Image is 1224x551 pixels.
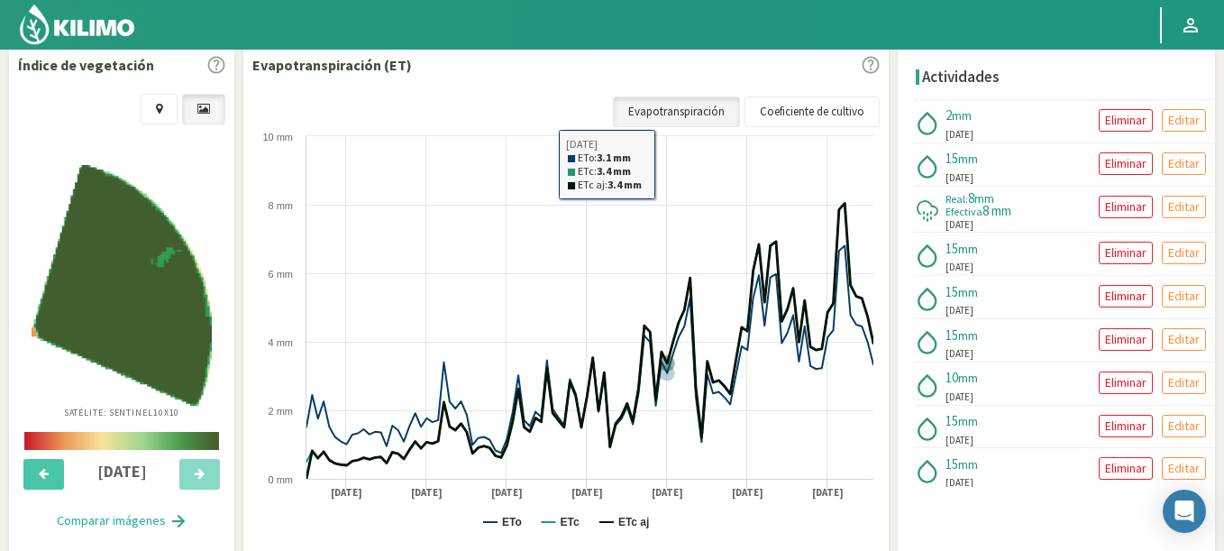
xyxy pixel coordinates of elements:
p: Editar [1168,416,1200,436]
span: mm [958,413,978,429]
p: Eliminar [1105,153,1146,174]
span: mm [958,241,978,257]
img: aba62edc-c499-4d1d-922a-7b2e0550213c_-_sentinel_-_2025-09-28.png [32,165,212,406]
span: 15 [945,150,958,167]
button: Eliminar [1099,242,1153,264]
span: 8 [968,189,974,207]
p: Eliminar [1105,372,1146,393]
span: 10 [945,369,958,386]
text: [DATE] [571,486,603,500]
text: ETc [560,516,579,528]
div: Open Intercom Messenger [1163,490,1206,533]
button: Editar [1162,109,1206,132]
a: Coeficiente de cultivo [744,96,880,127]
button: Eliminar [1099,285,1153,308]
text: 0 mm [269,474,294,485]
text: [DATE] [812,486,844,500]
span: mm [958,151,978,167]
p: Editar [1168,458,1200,479]
span: 15 [945,240,958,257]
p: Eliminar [1105,243,1146,263]
span: [DATE] [945,260,973,275]
p: Eliminar [1105,416,1146,436]
span: 15 [945,326,958,344]
button: Eliminar [1099,328,1153,351]
span: mm [958,370,978,386]
button: Editar [1162,196,1206,218]
span: [DATE] [945,433,973,448]
p: Eliminar [1105,329,1146,350]
p: Eliminar [1105,286,1146,307]
button: Editar [1162,415,1206,437]
span: 8 mm [982,202,1011,219]
span: mm [958,456,978,473]
button: Editar [1162,242,1206,264]
text: [DATE] [411,486,443,500]
p: Evapotranspiración (ET) [252,54,412,76]
p: Editar [1168,110,1200,131]
p: Eliminar [1105,110,1146,131]
span: [DATE] [945,127,973,142]
span: 15 [945,283,958,300]
text: 6 mm [269,269,294,280]
span: mm [974,190,994,207]
span: 15 [945,412,958,429]
span: mm [952,107,972,124]
p: Editar [1168,153,1200,174]
span: [DATE] [945,346,973,362]
p: Editar [1168,197,1200,217]
a: Evapotranspiración [613,96,740,127]
text: 2 mm [269,406,294,417]
button: Eliminar [1099,457,1153,480]
text: [DATE] [652,486,683,500]
span: [DATE] [945,303,973,318]
p: Editar [1168,286,1200,307]
span: mm [958,284,978,300]
button: Comparar imágenes [39,503,206,539]
span: [DATE] [945,475,973,491]
button: Eliminar [1099,372,1153,394]
span: 2 [945,106,952,124]
img: Kilimo [18,3,136,46]
button: Editar [1162,328,1206,351]
p: Eliminar [1105,458,1146,479]
span: Real: [945,192,968,206]
p: Índice de vegetación [18,54,154,76]
p: Satélite: Sentinel [64,406,180,419]
text: 10 mm [262,132,293,142]
button: Eliminar [1099,109,1153,132]
text: ETo [502,516,522,528]
text: 8 mm [269,200,294,211]
text: [DATE] [491,486,523,500]
button: Eliminar [1099,152,1153,175]
span: [DATE] [945,390,973,405]
span: 15 [945,455,958,473]
p: Editar [1168,372,1200,393]
span: mm [958,327,978,344]
span: 10X10 [153,407,180,418]
span: [DATE] [945,170,973,186]
button: Eliminar [1099,415,1153,437]
text: ETc aj [618,516,649,528]
text: [DATE] [732,486,763,500]
span: Efectiva [945,205,982,218]
h4: [DATE] [75,463,169,481]
button: Editar [1162,285,1206,308]
button: Editar [1162,457,1206,480]
text: [DATE] [331,486,362,500]
button: Eliminar [1099,196,1153,218]
button: Editar [1162,152,1206,175]
span: [DATE] [945,217,973,233]
p: Eliminar [1105,197,1146,217]
img: scale [24,432,219,450]
p: Editar [1168,243,1200,263]
text: 4 mm [269,337,294,348]
p: Editar [1168,329,1200,350]
h4: Actividades [922,69,1000,86]
button: Editar [1162,372,1206,394]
